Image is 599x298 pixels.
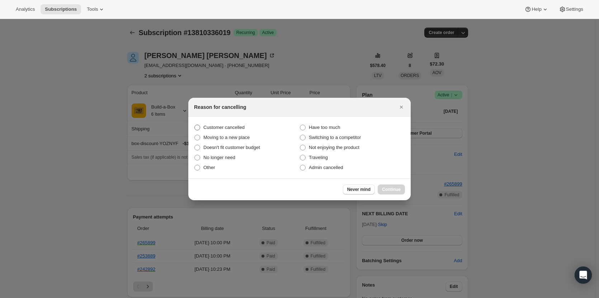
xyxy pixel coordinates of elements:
button: Analytics [11,4,39,14]
span: No longer need [203,155,235,160]
button: Subscriptions [41,4,81,14]
button: Help [520,4,553,14]
span: Help [532,6,541,12]
span: Other [203,165,215,170]
span: Traveling [309,155,328,160]
h2: Reason for cancelling [194,104,246,111]
span: Switching to a competitor [309,135,361,140]
span: Never mind [347,187,371,192]
span: Subscriptions [45,6,77,12]
span: Customer cancelled [203,125,245,130]
button: Never mind [343,184,375,194]
span: Moving to a new place [203,135,250,140]
span: Analytics [16,6,35,12]
button: Close [396,102,406,112]
span: Admin cancelled [309,165,343,170]
span: Tools [87,6,98,12]
div: Open Intercom Messenger [575,266,592,284]
button: Tools [82,4,109,14]
span: Settings [566,6,583,12]
span: Doesn't fit customer budget [203,145,260,150]
span: Have too much [309,125,340,130]
button: Settings [555,4,588,14]
span: Not enjoying the product [309,145,359,150]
